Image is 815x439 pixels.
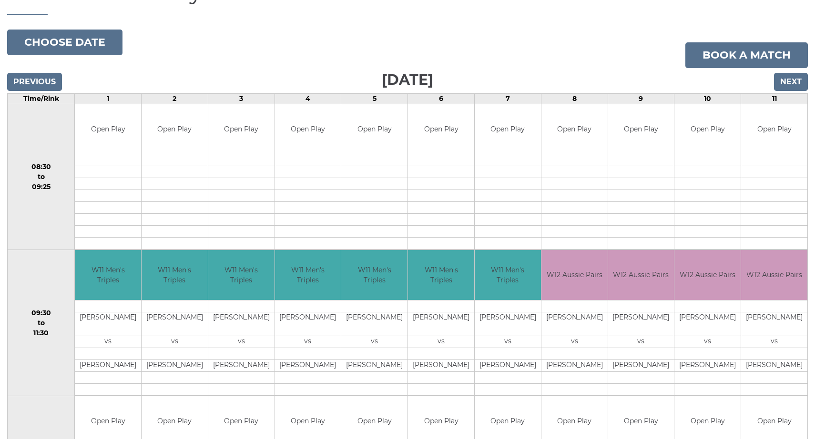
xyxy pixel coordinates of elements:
[475,250,541,300] td: W11 Men's Triples
[341,336,407,348] td: vs
[141,93,208,104] td: 2
[142,104,208,154] td: Open Play
[208,312,275,324] td: [PERSON_NAME]
[275,336,341,348] td: vs
[608,312,674,324] td: [PERSON_NAME]
[75,312,141,324] td: [PERSON_NAME]
[674,336,741,348] td: vs
[674,359,741,371] td: [PERSON_NAME]
[208,336,275,348] td: vs
[75,359,141,371] td: [PERSON_NAME]
[275,104,341,154] td: Open Play
[741,359,807,371] td: [PERSON_NAME]
[8,250,75,396] td: 09:30 to 11:30
[7,73,62,91] input: Previous
[142,359,208,371] td: [PERSON_NAME]
[408,312,474,324] td: [PERSON_NAME]
[408,359,474,371] td: [PERSON_NAME]
[275,93,341,104] td: 4
[741,336,807,348] td: vs
[341,250,407,300] td: W11 Men's Triples
[408,336,474,348] td: vs
[341,104,407,154] td: Open Play
[674,104,741,154] td: Open Play
[608,336,674,348] td: vs
[142,250,208,300] td: W11 Men's Triples
[341,359,407,371] td: [PERSON_NAME]
[75,93,142,104] td: 1
[674,250,741,300] td: W12 Aussie Pairs
[275,250,341,300] td: W11 Men's Triples
[541,93,608,104] td: 8
[474,93,541,104] td: 7
[741,93,808,104] td: 11
[541,104,608,154] td: Open Play
[475,359,541,371] td: [PERSON_NAME]
[774,73,808,91] input: Next
[8,104,75,250] td: 08:30 to 09:25
[541,359,608,371] td: [PERSON_NAME]
[741,104,807,154] td: Open Play
[541,250,608,300] td: W12 Aussie Pairs
[275,359,341,371] td: [PERSON_NAME]
[608,104,674,154] td: Open Play
[475,312,541,324] td: [PERSON_NAME]
[608,93,674,104] td: 9
[208,250,275,300] td: W11 Men's Triples
[608,250,674,300] td: W12 Aussie Pairs
[341,93,408,104] td: 5
[275,312,341,324] td: [PERSON_NAME]
[608,359,674,371] td: [PERSON_NAME]
[8,93,75,104] td: Time/Rink
[541,336,608,348] td: vs
[408,104,474,154] td: Open Play
[475,104,541,154] td: Open Play
[142,312,208,324] td: [PERSON_NAME]
[674,93,741,104] td: 10
[741,312,807,324] td: [PERSON_NAME]
[7,30,122,55] button: Choose date
[75,250,141,300] td: W11 Men's Triples
[475,336,541,348] td: vs
[674,312,741,324] td: [PERSON_NAME]
[408,250,474,300] td: W11 Men's Triples
[408,93,475,104] td: 6
[208,104,275,154] td: Open Play
[341,312,407,324] td: [PERSON_NAME]
[75,104,141,154] td: Open Play
[142,336,208,348] td: vs
[685,42,808,68] a: Book a match
[541,312,608,324] td: [PERSON_NAME]
[741,250,807,300] td: W12 Aussie Pairs
[75,336,141,348] td: vs
[208,93,275,104] td: 3
[208,359,275,371] td: [PERSON_NAME]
